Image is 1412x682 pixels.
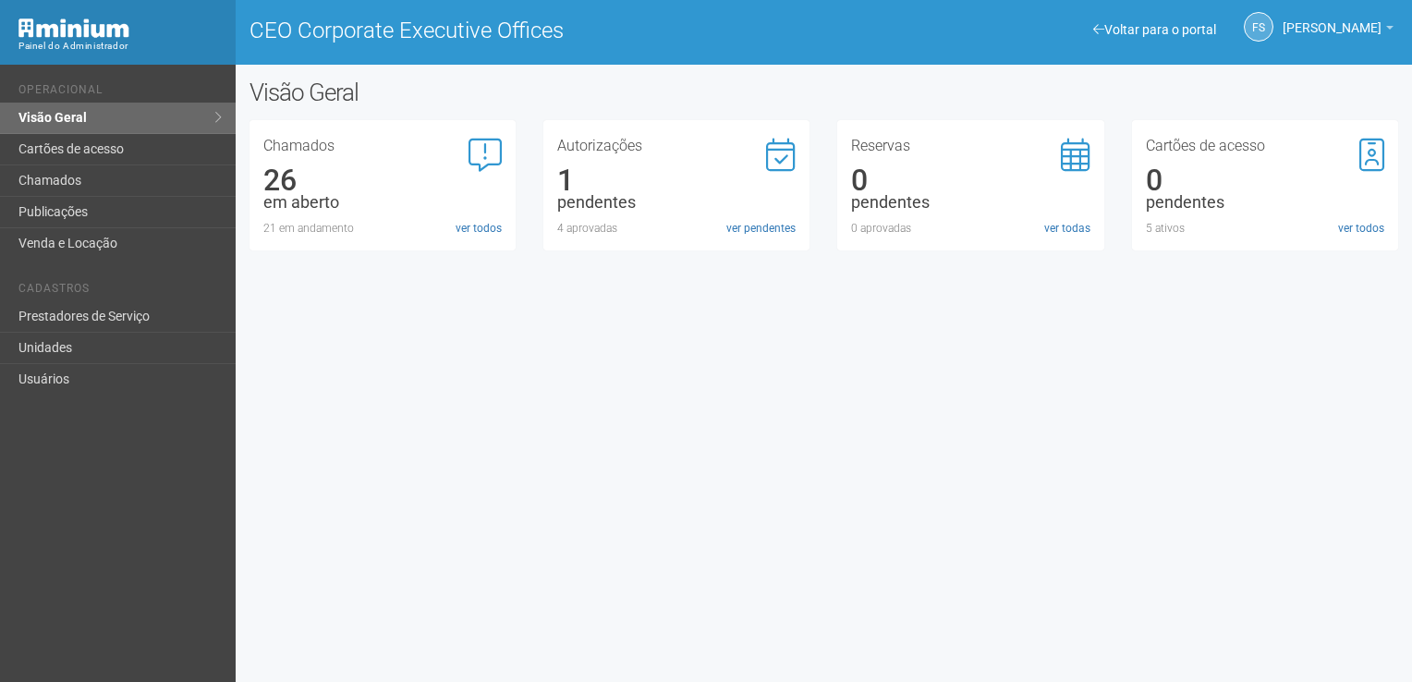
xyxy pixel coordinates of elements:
[456,220,502,237] a: ver todos
[851,194,1089,211] div: pendentes
[18,282,222,301] li: Cadastros
[1044,220,1090,237] a: ver todas
[557,139,796,153] h3: Autorizações
[557,220,796,237] div: 4 aprovadas
[263,220,502,237] div: 21 em andamento
[18,38,222,55] div: Painel do Administrador
[263,139,502,153] h3: Chamados
[851,172,1089,189] div: 0
[1244,12,1273,42] a: FS
[250,18,810,43] h1: CEO Corporate Executive Offices
[250,79,712,106] h2: Visão Geral
[1146,194,1384,211] div: pendentes
[1146,139,1384,153] h3: Cartões de acesso
[18,18,129,38] img: Minium
[1283,3,1382,35] span: Fabiana Silva
[18,83,222,103] li: Operacional
[726,220,796,237] a: ver pendentes
[851,220,1089,237] div: 0 aprovadas
[557,172,796,189] div: 1
[263,194,502,211] div: em aberto
[1093,22,1216,37] a: Voltar para o portal
[1338,220,1384,237] a: ver todos
[557,194,796,211] div: pendentes
[263,172,502,189] div: 26
[1146,220,1384,237] div: 5 ativos
[1283,23,1394,38] a: [PERSON_NAME]
[1146,172,1384,189] div: 0
[851,139,1089,153] h3: Reservas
